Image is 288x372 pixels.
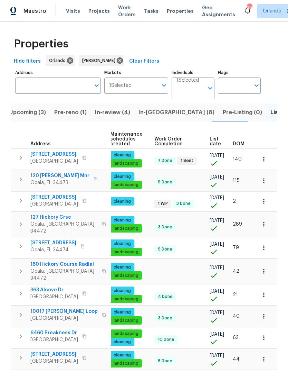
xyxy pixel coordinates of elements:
[30,151,78,158] span: [STREET_ADDRESS]
[126,55,162,68] button: Clear Filters
[30,246,76,253] span: Ocala, FL 34474
[155,294,175,300] span: 4 Done
[233,314,240,319] span: 40
[155,246,175,252] span: 9 Done
[210,310,224,315] span: [DATE]
[111,264,134,270] span: cleaning
[30,221,98,235] span: Ocala, [GEOGRAPHIC_DATA] 34472
[172,71,214,75] label: Individuals
[30,287,78,293] span: 363 Alcove Dr
[30,261,98,268] span: 160 Hickory Course Radial
[14,40,68,47] span: Properties
[247,4,252,11] div: 36
[111,199,134,205] span: cleaning
[210,353,224,358] span: [DATE]
[9,108,46,117] span: Upcoming (3)
[210,332,224,337] span: [DATE]
[111,296,141,302] span: landscaping
[111,174,134,180] span: cleaning
[111,352,134,358] span: cleaning
[111,217,134,223] span: cleaning
[155,179,175,185] span: 9 Done
[30,214,98,221] span: 127 Hickory Crse
[223,108,262,117] span: Pre-Listing (0)
[233,157,242,162] span: 140
[30,142,51,146] span: Address
[210,175,224,180] span: [DATE]
[111,309,134,315] span: cleaning
[111,182,141,188] span: landscaping
[210,153,224,158] span: [DATE]
[155,224,175,230] span: 3 Done
[159,81,169,90] button: Open
[111,152,134,158] span: cleaning
[233,269,239,274] span: 42
[118,4,136,18] span: Work Orders
[109,83,132,89] span: 1 Selected
[144,9,159,13] span: Tasks
[263,8,281,15] span: Orlando
[111,161,141,166] span: landscaping
[233,178,240,183] span: 115
[30,358,78,365] span: [GEOGRAPHIC_DATA]
[205,83,215,93] button: Open
[110,132,143,146] span: Maintenance schedules created
[14,57,41,66] span: Hide filters
[233,222,242,227] span: 289
[173,201,193,207] span: 3 Done
[233,335,239,340] span: 63
[210,242,224,247] span: [DATE]
[30,158,78,165] span: [GEOGRAPHIC_DATA]
[82,57,118,64] span: [PERSON_NAME]
[54,108,87,117] span: Pre-reno (1)
[210,265,224,270] span: [DATE]
[111,331,141,337] span: landscaping
[30,351,78,358] span: [STREET_ADDRESS]
[167,8,194,15] span: Properties
[66,8,80,15] span: Visits
[30,315,98,322] span: [GEOGRAPHIC_DATA]
[111,318,141,324] span: landscaping
[95,108,130,117] span: In-review (4)
[154,137,198,146] span: Work Order Completion
[30,293,78,300] span: [GEOGRAPHIC_DATA]
[30,308,98,315] span: 10017 [PERSON_NAME] Loop
[210,218,224,223] span: [DATE]
[30,329,78,336] span: 6460 Preakness Dr
[129,57,159,66] span: Clear Filters
[111,361,141,366] span: landscaping
[46,55,75,66] div: Orlando
[138,108,214,117] span: In-[GEOGRAPHIC_DATA] (8)
[111,288,134,294] span: cleaning
[202,4,235,18] span: Geo Assignments
[155,358,175,364] span: 8 Done
[30,172,89,179] span: 120 [PERSON_NAME] Mnr
[111,241,134,247] span: cleaning
[30,268,98,282] span: Ocala, [GEOGRAPHIC_DATA] 34472
[111,226,141,232] span: landscaping
[30,201,78,208] span: [GEOGRAPHIC_DATA]
[233,292,238,297] span: 21
[111,273,141,279] span: landscaping
[15,71,101,75] label: Address
[111,339,134,345] span: cleaning
[30,336,78,343] span: [GEOGRAPHIC_DATA]
[155,315,175,321] span: 3 Done
[30,179,89,186] span: Ocala, FL 34473
[233,245,239,250] span: 79
[88,8,110,15] span: Projects
[92,81,102,90] button: Open
[252,81,261,90] button: Open
[155,158,175,164] span: 7 Done
[233,142,244,146] span: DOM
[104,71,169,75] label: Markets
[176,78,199,83] span: 1 Selected
[30,239,76,246] span: [STREET_ADDRESS]
[233,199,236,204] span: 2
[111,249,141,255] span: landscaping
[218,71,261,75] label: Flags
[49,57,68,64] span: Orlando
[210,289,224,294] span: [DATE]
[23,8,46,15] span: Maestro
[11,55,44,68] button: Hide filters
